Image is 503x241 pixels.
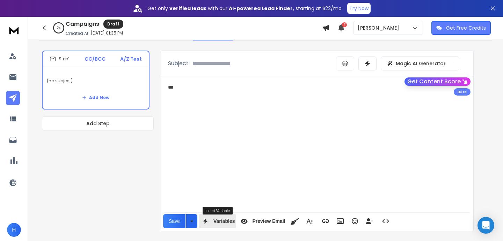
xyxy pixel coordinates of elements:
li: Step1CC/BCCA/Z Test(no subject)Add New [42,51,150,110]
button: H [7,223,21,237]
button: Save [163,214,185,228]
p: [PERSON_NAME] [358,24,402,31]
span: 2 [342,22,347,27]
div: Draft [103,20,123,29]
p: Subject: [168,59,190,68]
span: Preview Email [251,218,286,224]
p: 0 % [57,26,60,30]
p: A/Z Test [120,55,142,62]
button: Emoticons [348,214,362,228]
p: Try Now [349,5,369,12]
div: Beta [454,88,471,96]
button: More Text [303,214,316,228]
button: Insert Image (⌘P) [334,214,347,228]
strong: verified leads [169,5,206,12]
button: Add New [76,91,115,105]
button: Clean HTML [288,214,301,228]
p: Magic AI Generator [396,60,446,67]
button: Add Step [42,116,154,130]
span: Variables [212,218,236,224]
button: Insert Link (⌘K) [319,214,332,228]
p: [DATE] 01:35 PM [91,30,123,36]
button: Variables [199,214,236,228]
button: Get Free Credits [431,21,491,35]
p: Created At: [66,31,89,36]
button: Code View [379,214,392,228]
button: Get Content Score [404,77,471,86]
h1: Campaigns [66,20,99,28]
p: Get only with our starting at $22/mo [147,5,342,12]
button: Magic AI Generator [381,57,459,70]
button: Insert Unsubscribe Link [363,214,376,228]
p: (no subject) [47,71,145,91]
p: CC/BCC [85,55,105,62]
div: Insert Variable [203,207,233,214]
div: Open Intercom Messenger [478,217,494,234]
button: Try Now [347,3,371,14]
strong: AI-powered Lead Finder, [229,5,294,12]
img: logo [7,24,21,37]
button: Preview Email [238,214,286,228]
div: Step 1 [50,56,70,62]
p: Get Free Credits [446,24,486,31]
